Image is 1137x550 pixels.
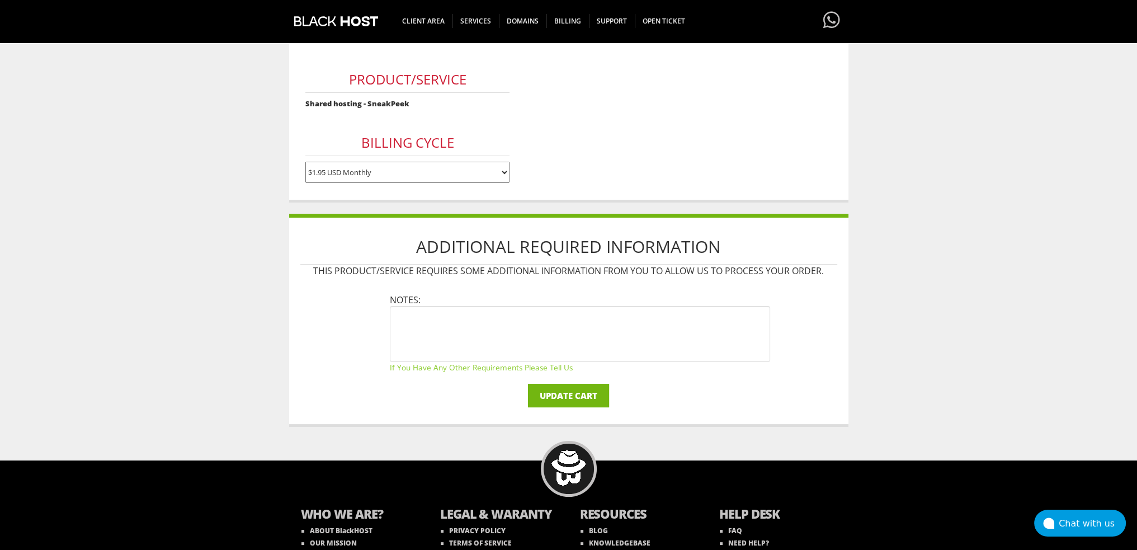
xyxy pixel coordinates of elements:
a: FAQ [720,526,742,535]
li: Notes: [390,294,770,373]
a: BLOG [581,526,608,535]
strong: Shared hosting - SneakPeek [305,98,409,109]
h3: Product/Service [305,67,509,93]
b: LEGAL & WARANTY [440,505,558,525]
span: CLIENT AREA [394,14,453,28]
span: Support [589,14,635,28]
a: KNOWLEDGEBASE [581,538,650,548]
a: NEED HELP? [720,538,769,548]
h1: Additional Required Information [300,229,837,265]
p: This product/service requires some additional information from you to allow us to process your or... [300,265,837,277]
h3: Billing Cycle [305,130,509,156]
small: If you have any other requirements please tell us [390,362,770,373]
img: BlackHOST mascont, Blacky. [551,450,586,486]
div: Chat with us [1059,518,1126,529]
a: TERMS OF SERVICE [441,538,512,548]
b: HELP DESK [719,505,837,525]
a: PRIVACY POLICY [441,526,506,535]
b: WHO WE ARE? [301,505,418,525]
b: RESOURCES [580,505,697,525]
span: Open Ticket [635,14,693,28]
button: Chat with us [1034,510,1126,537]
a: ABOUT BlackHOST [301,526,372,535]
span: Billing [546,14,589,28]
input: Update Cart [528,384,609,407]
span: Domains [499,14,547,28]
span: SERVICES [452,14,499,28]
a: OUR MISSION [301,538,357,548]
